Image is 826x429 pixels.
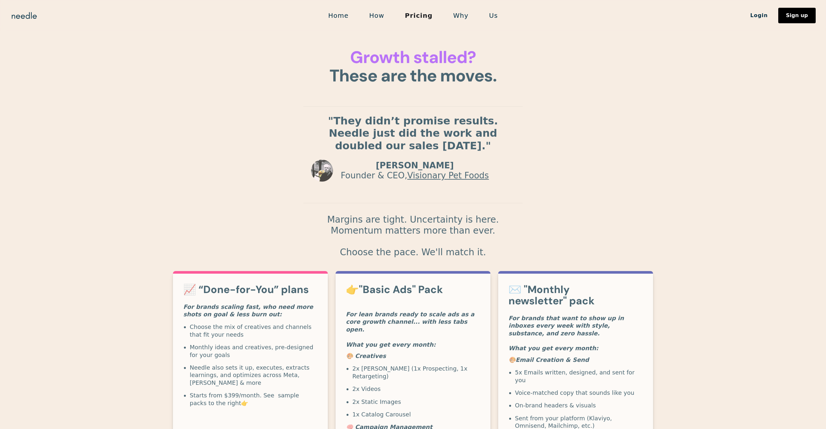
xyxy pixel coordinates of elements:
[328,115,498,152] strong: "They didn’t promise results. Needle just did the work and doubled our sales [DATE]."
[346,352,386,359] em: 🎨 Creatives
[241,400,248,406] strong: 👉
[183,303,313,318] em: For brands scaling fast, who need more shots on goal & less burn out:
[350,46,476,68] span: Growth stalled?
[303,48,523,85] h1: These are the moves.
[352,398,480,405] li: 2x Static Images
[190,392,317,407] li: Starts from $399/month. See sample packs to the right
[318,9,359,22] a: Home
[515,369,643,384] li: 5x Emails written, designed, and sent for you
[352,411,480,418] li: 1x Catalog Carousel
[740,10,778,21] a: Login
[190,364,317,386] li: Needle also sets it up, executes, extracts learnings, and optimizes across Meta, [PERSON_NAME] & ...
[183,284,317,295] h3: 📈 “Done-for-You” plans
[515,389,643,396] li: Voice-matched copy that sounds like you
[341,161,489,171] p: [PERSON_NAME]
[346,283,443,296] strong: 👉"Basic Ads" Pack
[352,365,480,380] li: 2x [PERSON_NAME] (1x Prospecting, 1x Retargeting)
[407,171,489,181] a: Visionary Pet Foods
[190,343,317,359] li: Monthly ideas and creatives, pre-designed for your goals
[352,385,480,392] li: 2x Videos
[443,9,479,22] a: Why
[515,402,643,409] li: On-brand headers & visuals
[786,13,808,18] div: Sign up
[346,311,474,348] em: For lean brands ready to scale ads as a core growth channel... with less tabs open. What you get ...
[509,284,643,307] h3: ✉️ "Monthly newsletter" pack
[509,315,624,352] em: For brands that want to show up in inboxes every week with style, substance, and zero hassle. Wha...
[190,323,317,338] li: Choose the mix of creatives and channels that fit your needs
[359,9,395,22] a: How
[479,9,508,22] a: Us
[395,9,443,22] a: Pricing
[516,356,589,363] em: Email Creation & Send
[303,214,523,257] p: Margins are tight. Uncertainty is here. Momentum matters more than ever. Choose the pace. We'll m...
[341,171,489,181] p: Founder & CEO,
[778,8,816,23] a: Sign up
[509,356,516,363] em: 🎨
